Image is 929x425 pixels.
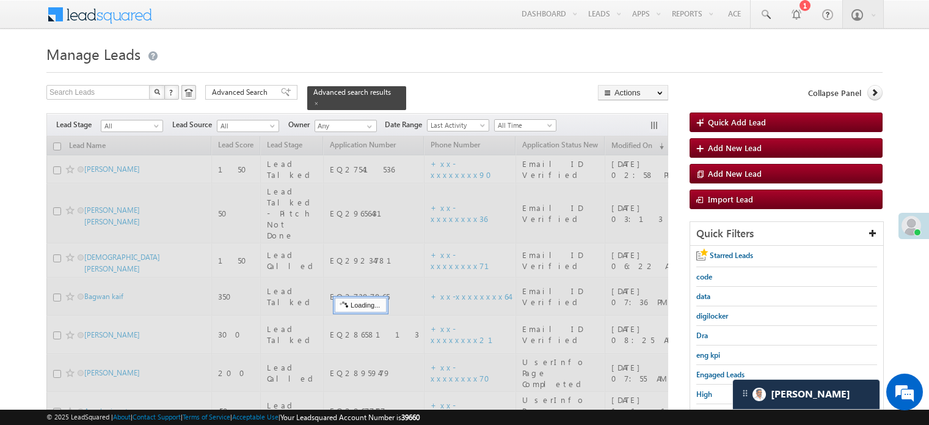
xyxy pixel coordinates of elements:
span: All [217,120,275,131]
a: Last Activity [427,119,489,131]
div: carter-dragCarter[PERSON_NAME] [732,379,880,410]
a: Acceptable Use [232,413,279,421]
span: Quick Add Lead [708,117,766,127]
span: data [696,292,710,301]
button: ? [164,85,179,100]
span: Your Leadsquared Account Number is [280,413,420,422]
span: ? [169,87,175,97]
span: code [696,272,712,281]
span: Advanced search results [313,87,391,97]
span: Engaged Leads [696,370,745,379]
span: Owner [288,119,315,130]
a: About [113,413,131,421]
span: Add New Lead [708,142,762,153]
span: eng kpi [696,350,720,360]
span: Date Range [385,119,427,130]
a: All Time [494,119,556,131]
span: © 2025 LeadSquared | | | | | [46,412,420,423]
span: All Time [495,120,553,131]
span: High [696,390,712,399]
span: Manage Leads [46,44,140,64]
a: Show All Items [360,120,376,133]
a: Terms of Service [183,413,230,421]
input: Type to Search [315,120,377,132]
span: 39660 [401,413,420,422]
span: Collapse Panel [808,87,861,98]
span: Import Lead [708,194,753,204]
img: Search [154,89,160,95]
span: Lead Stage [56,119,101,130]
span: Starred Leads [710,251,753,260]
span: Advanced Search [212,87,271,98]
span: Add New Lead [708,168,762,179]
a: All [217,120,279,132]
a: All [101,120,163,132]
img: Carter [752,388,766,401]
img: carter-drag [740,388,750,398]
span: Carter [771,388,850,400]
button: Actions [598,85,668,100]
span: Lead Source [172,119,217,130]
span: Last Activity [428,120,486,131]
div: Quick Filters [690,222,883,246]
span: All [101,120,159,131]
a: Contact Support [133,413,181,421]
span: digilocker [696,311,728,320]
span: Dra [696,331,708,340]
div: Loading... [335,298,387,312]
